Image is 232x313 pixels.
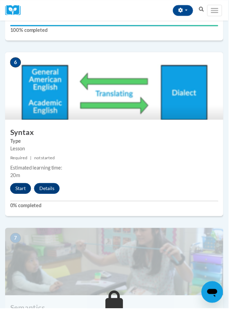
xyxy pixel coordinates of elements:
[10,186,31,197] button: Start
[5,231,227,300] img: Course Image
[10,237,21,247] span: 7
[10,205,222,213] label: 0% completed
[5,5,26,16] a: Cox Campus
[199,5,210,14] button: Search
[35,186,61,197] button: Details
[5,129,227,140] h3: Syntax
[35,158,55,163] span: not started
[10,158,28,163] span: Required
[10,140,222,147] label: Type
[10,175,21,181] span: 20m
[5,53,227,122] img: Course Image
[10,58,21,68] span: 6
[10,167,222,174] div: Estimated learning time:
[10,27,222,34] label: 100% completed
[10,147,222,155] div: Lesson
[10,25,222,27] div: Your progress
[176,5,196,16] button: Account Settings
[5,5,26,16] img: Logo brand
[30,158,32,163] span: |
[205,286,227,308] iframe: Button to launch messaging window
